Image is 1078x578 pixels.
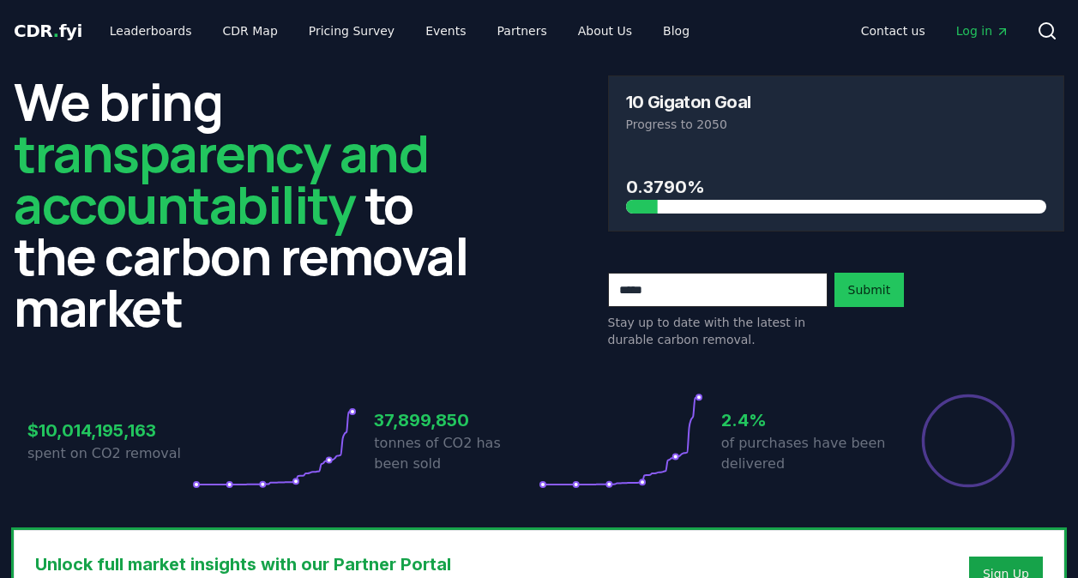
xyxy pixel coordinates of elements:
[626,174,1047,200] h3: 0.3790%
[626,116,1047,133] p: Progress to 2050
[14,19,82,43] a: CDR.fyi
[834,273,905,307] button: Submit
[14,117,428,239] span: transparency and accountability
[374,407,539,433] h3: 37,899,850
[847,15,1023,46] nav: Main
[956,22,1009,39] span: Log in
[484,15,561,46] a: Partners
[96,15,206,46] a: Leaderboards
[847,15,939,46] a: Contact us
[96,15,703,46] nav: Main
[53,21,59,41] span: .
[608,314,828,348] p: Stay up to date with the latest in durable carbon removal.
[27,418,192,443] h3: $10,014,195,163
[920,393,1016,489] div: Percentage of sales delivered
[721,407,886,433] h3: 2.4%
[374,433,539,474] p: tonnes of CO2 has been sold
[209,15,292,46] a: CDR Map
[35,551,782,577] h3: Unlock full market insights with our Partner Portal
[942,15,1023,46] a: Log in
[14,75,471,333] h2: We bring to the carbon removal market
[649,15,703,46] a: Blog
[626,93,751,111] h3: 10 Gigaton Goal
[564,15,646,46] a: About Us
[27,443,192,464] p: spent on CO2 removal
[295,15,408,46] a: Pricing Survey
[412,15,479,46] a: Events
[14,21,82,41] span: CDR fyi
[721,433,886,474] p: of purchases have been delivered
